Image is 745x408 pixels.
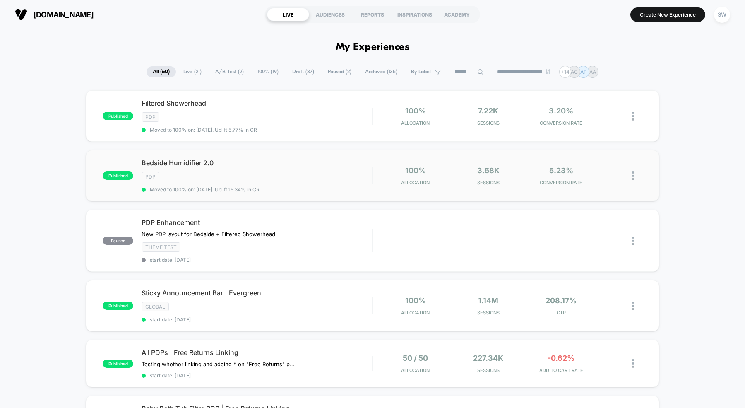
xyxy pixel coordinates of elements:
button: [DOMAIN_NAME] [12,8,96,21]
img: end [546,69,550,74]
span: Sticky Announcement Bar | Evergreen [142,289,372,297]
div: SW [714,7,730,23]
span: -0.62% [548,354,574,362]
img: Visually logo [15,8,27,21]
span: 7.22k [478,106,498,115]
p: AA [589,69,596,75]
span: CTR [527,310,596,316]
span: 227.34k [473,354,503,362]
div: REPORTS [351,8,394,21]
img: close [632,171,634,180]
img: close [632,112,634,121]
span: Allocation [401,120,430,126]
span: Allocation [401,310,430,316]
span: start date: [DATE] [142,372,372,379]
span: Theme Test [142,242,180,252]
button: Create New Experience [630,7,705,22]
span: 100% [405,296,426,305]
span: 100% [405,106,426,115]
span: Sessions [454,367,523,373]
span: Sessions [454,120,523,126]
span: 3.58k [477,166,500,175]
span: Live ( 21 ) [177,66,208,77]
span: Sessions [454,310,523,316]
span: By Label [411,69,431,75]
span: Moved to 100% on: [DATE] . Uplift: 15.34% in CR [150,186,260,193]
span: CONVERSION RATE [527,120,596,126]
div: LIVE [267,8,309,21]
span: published [103,360,133,368]
span: Moved to 100% on: [DATE] . Uplift: 5.77% in CR [150,127,257,133]
span: PDP Enhancement [142,218,372,227]
span: Testing whether linking and adding * on "Free Returns" plays a role in ATC Rate & CVR [142,361,295,367]
span: Allocation [401,180,430,186]
span: 208.17% [546,296,577,305]
span: GLOBAL [142,302,169,311]
img: close [632,302,634,310]
span: published [103,302,133,310]
span: published [103,171,133,180]
div: + 14 [559,66,571,78]
span: 3.20% [549,106,573,115]
span: PDP [142,172,159,181]
span: New PDP layout for Bedside + ﻿Filtered Showerhead [142,231,275,237]
span: Draft ( 37 ) [286,66,320,77]
span: Bedside Humidifier 2.0 [142,159,372,167]
span: All PDPs | Free Returns Linking [142,348,372,357]
p: AP [580,69,587,75]
div: ACADEMY [436,8,478,21]
div: AUDIENCES [309,8,351,21]
span: 50 / 50 [403,354,428,362]
span: All ( 60 ) [147,66,176,77]
button: SW [711,6,733,23]
span: published [103,112,133,120]
span: Allocation [401,367,430,373]
h1: My Experiences [336,41,410,53]
span: 100% ( 19 ) [251,66,285,77]
img: close [632,237,634,245]
p: AG [571,69,578,75]
span: PDP [142,112,159,122]
span: 100% [405,166,426,175]
span: [DOMAIN_NAME] [34,10,94,19]
img: close [632,359,634,368]
div: INSPIRATIONS [394,8,436,21]
span: CONVERSION RATE [527,180,596,186]
span: start date: [DATE] [142,257,372,263]
span: ADD TO CART RATE [527,367,596,373]
span: 5.23% [549,166,573,175]
span: Sessions [454,180,523,186]
span: 1.14M [478,296,498,305]
span: paused [103,237,133,245]
span: Filtered Showerhead [142,99,372,107]
span: Paused ( 2 ) [322,66,358,77]
span: start date: [DATE] [142,316,372,323]
span: Archived ( 135 ) [359,66,404,77]
span: A/B Test ( 2 ) [209,66,250,77]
